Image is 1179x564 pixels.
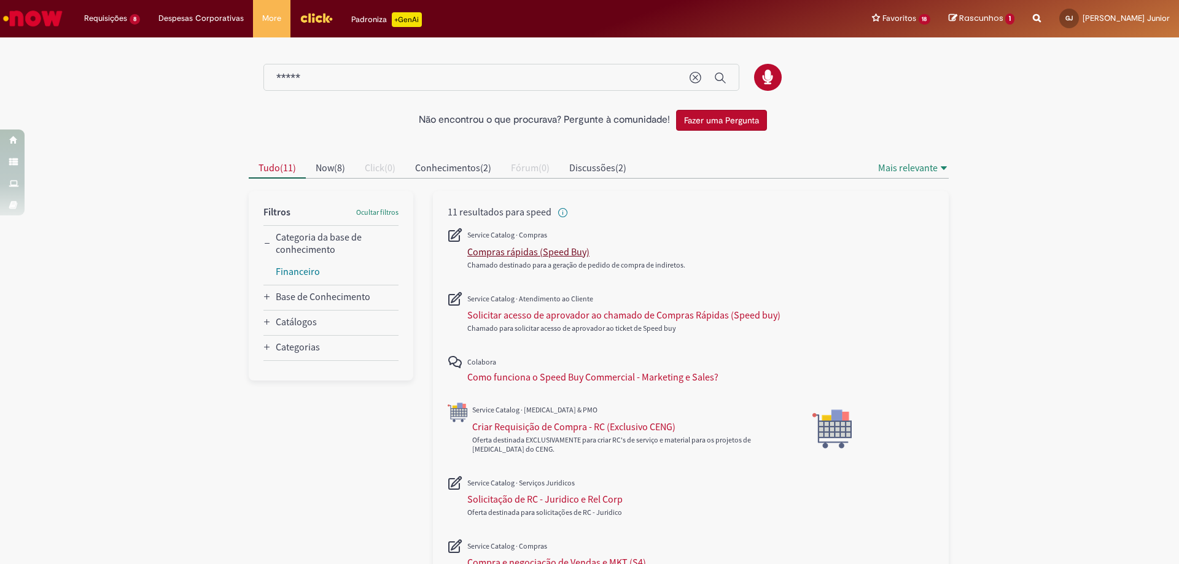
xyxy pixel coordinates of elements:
[351,12,422,27] div: Padroniza
[919,14,931,25] span: 18
[1083,13,1170,23] span: [PERSON_NAME] Junior
[300,9,333,27] img: click_logo_yellow_360x200.png
[419,115,670,126] h2: Não encontrou o que procurava? Pergunte à comunidade!
[882,12,916,25] span: Favoritos
[1,6,64,31] img: ServiceNow
[1065,14,1073,22] span: GJ
[676,110,767,131] button: Fazer uma Pergunta
[130,14,140,25] span: 8
[959,12,1003,24] span: Rascunhos
[949,13,1014,25] a: Rascunhos
[158,12,244,25] span: Despesas Corporativas
[84,12,127,25] span: Requisições
[1005,14,1014,25] span: 1
[262,12,281,25] span: More
[392,12,422,27] p: +GenAi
